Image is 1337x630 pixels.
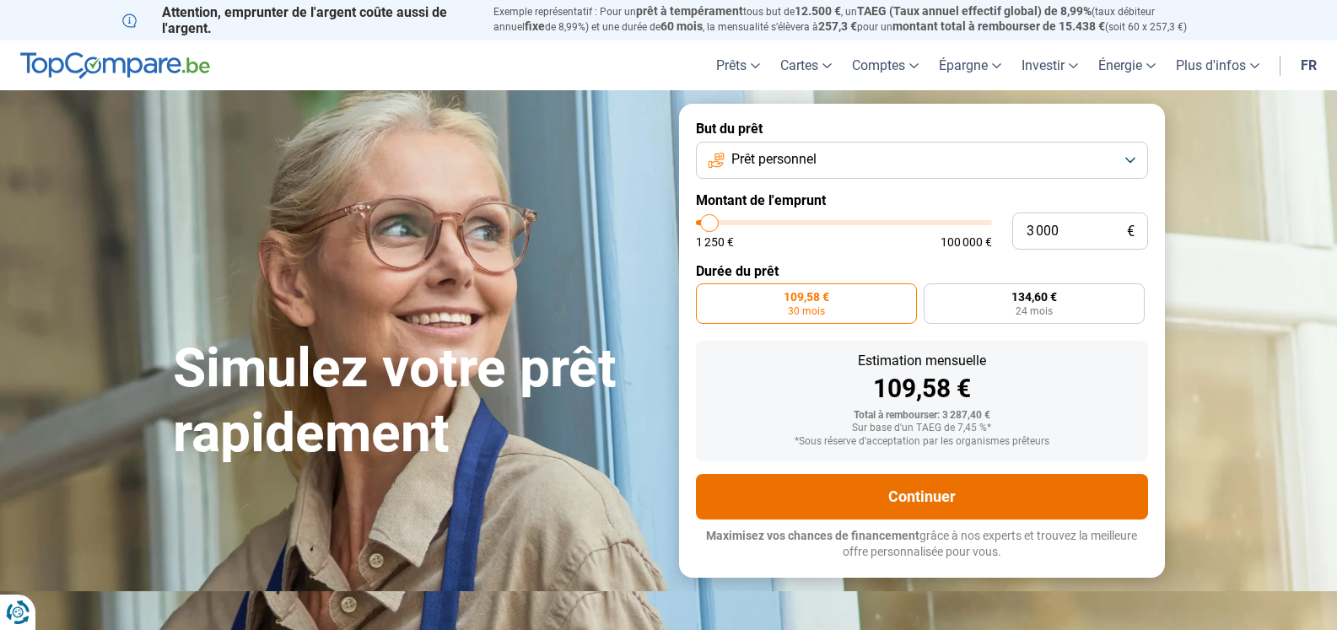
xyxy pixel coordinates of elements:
[795,4,841,18] span: 12.500 €
[818,19,857,33] span: 257,3 €
[709,410,1135,422] div: Total à rembourser: 3 287,40 €
[660,19,703,33] span: 60 mois
[709,354,1135,368] div: Estimation mensuelle
[636,4,743,18] span: prêt à tempérament
[1011,40,1088,90] a: Investir
[696,263,1148,279] label: Durée du prêt
[1127,224,1135,239] span: €
[770,40,842,90] a: Cartes
[493,4,1216,35] p: Exemple représentatif : Pour un tous but de , un (taux débiteur annuel de 8,99%) et une durée de ...
[929,40,1011,90] a: Épargne
[122,4,473,36] p: Attention, emprunter de l'argent coûte aussi de l'argent.
[1166,40,1270,90] a: Plus d'infos
[1291,40,1327,90] a: fr
[20,52,210,79] img: TopCompare
[696,121,1148,137] label: But du prêt
[709,423,1135,434] div: Sur base d'un TAEG de 7,45 %*
[857,4,1092,18] span: TAEG (Taux annuel effectif global) de 8,99%
[173,337,659,466] h1: Simulez votre prêt rapidement
[709,436,1135,448] div: *Sous réserve d'acceptation par les organismes prêteurs
[696,192,1148,208] label: Montant de l'emprunt
[892,19,1105,33] span: montant total à rembourser de 15.438 €
[731,150,817,169] span: Prêt personnel
[1011,291,1057,303] span: 134,60 €
[941,236,992,248] span: 100 000 €
[696,528,1148,561] p: grâce à nos experts et trouvez la meilleure offre personnalisée pour vous.
[706,40,770,90] a: Prêts
[706,529,919,542] span: Maximisez vos chances de financement
[696,142,1148,179] button: Prêt personnel
[1088,40,1166,90] a: Énergie
[709,376,1135,401] div: 109,58 €
[525,19,545,33] span: fixe
[1016,306,1053,316] span: 24 mois
[696,474,1148,520] button: Continuer
[788,306,825,316] span: 30 mois
[842,40,929,90] a: Comptes
[696,236,734,248] span: 1 250 €
[784,291,829,303] span: 109,58 €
